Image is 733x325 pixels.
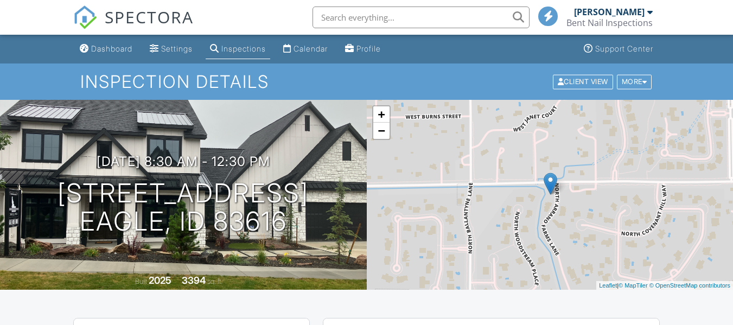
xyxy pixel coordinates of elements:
div: Settings [161,44,193,53]
a: SPECTORA [73,15,194,37]
a: Calendar [279,39,332,59]
a: Zoom in [373,106,390,123]
div: Client View [553,74,613,89]
div: | [596,281,733,290]
div: Calendar [294,44,328,53]
div: Bent Nail Inspections [566,17,653,28]
h1: Inspection Details [80,72,653,91]
a: Zoom out [373,123,390,139]
div: Dashboard [91,44,132,53]
h3: [DATE] 8:30 am - 12:30 pm [97,154,270,169]
div: Profile [356,44,381,53]
div: 2025 [149,275,171,286]
span: sq. ft. [207,277,222,285]
input: Search everything... [313,7,530,28]
a: Support Center [579,39,658,59]
a: Profile [341,39,385,59]
div: Inspections [221,44,266,53]
div: 3394 [182,275,206,286]
a: © MapTiler [619,282,648,289]
a: Dashboard [75,39,137,59]
div: [PERSON_NAME] [574,7,645,17]
a: Inspections [206,39,270,59]
div: More [617,74,652,89]
span: Built [135,277,147,285]
h1: [STREET_ADDRESS] Eagle, ID 83616 [58,179,309,237]
div: Support Center [595,44,653,53]
img: The Best Home Inspection Software - Spectora [73,5,97,29]
a: Leaflet [599,282,617,289]
a: Client View [552,77,616,85]
a: © OpenStreetMap contributors [649,282,730,289]
span: SPECTORA [105,5,194,28]
a: Settings [145,39,197,59]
